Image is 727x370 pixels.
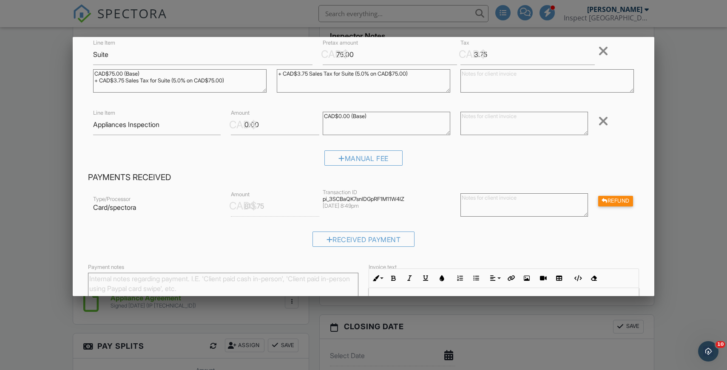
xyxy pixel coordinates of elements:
button: Colors [434,270,450,286]
div: CAD$ [229,118,257,132]
button: Insert Image (⌘P) [519,270,535,286]
button: Underline (⌘U) [417,270,434,286]
button: Ordered List [452,270,468,286]
button: Unordered List [468,270,484,286]
div: [DATE] 8:49pm [323,203,450,209]
label: Invoice text [369,263,397,271]
div: CAD$ [321,47,349,62]
div: Type/Processor [93,196,221,203]
label: Pretax amount [323,39,358,47]
iframe: Intercom live chat [698,341,718,362]
button: Clear Formatting [585,270,602,286]
textarea: CAD$75.00 (Base) + CAD$3.75 Sales Tax for Suite (5.0% on CAD$75.00) [93,69,267,93]
div: Transaction ID [323,189,450,196]
h4: Payments Received [88,172,639,183]
button: Bold (⌘B) [385,270,401,286]
textarea: + CAD$3.75 Sales Tax for Suite (5.0% on CAD$75.00) [277,69,450,93]
label: Amount [231,191,250,198]
label: Amount [231,109,250,117]
div: CAD$ [229,199,257,213]
label: Payment notes [88,263,124,271]
span: 10 [716,341,725,348]
button: Insert Link (⌘K) [503,270,519,286]
div: pi_3SCBaQK7snlDGpRF1M11W4lZ [323,196,450,203]
div: Refund [598,196,633,206]
div: Manual Fee [324,150,403,166]
button: Insert Table [551,270,567,286]
label: Tax [460,39,469,47]
label: Line Item [93,39,115,47]
div: Received Payment [312,232,415,247]
button: Inline Style [369,270,385,286]
a: Refund [598,196,633,205]
div: CAD$ [459,47,486,62]
label: Line Item [93,109,115,117]
a: Received Payment [312,237,415,246]
textarea: CAD$0.00 (Base) [323,112,450,135]
button: Insert Video [535,270,551,286]
button: Code View [569,270,585,286]
a: Manual Fee [324,156,403,165]
p: Card/spectora [93,203,221,212]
